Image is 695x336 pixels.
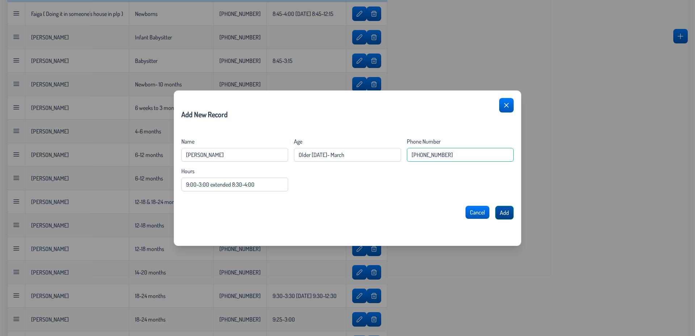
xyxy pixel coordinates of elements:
[181,167,288,175] label: Hours
[407,138,514,145] label: Phone Number
[500,209,509,216] span: Add
[470,209,485,216] span: Cancel
[466,206,489,219] button: Cancel
[181,110,228,119] span: Add New Record
[294,138,401,145] label: Age
[495,206,514,220] button: Add
[181,138,288,145] label: Name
